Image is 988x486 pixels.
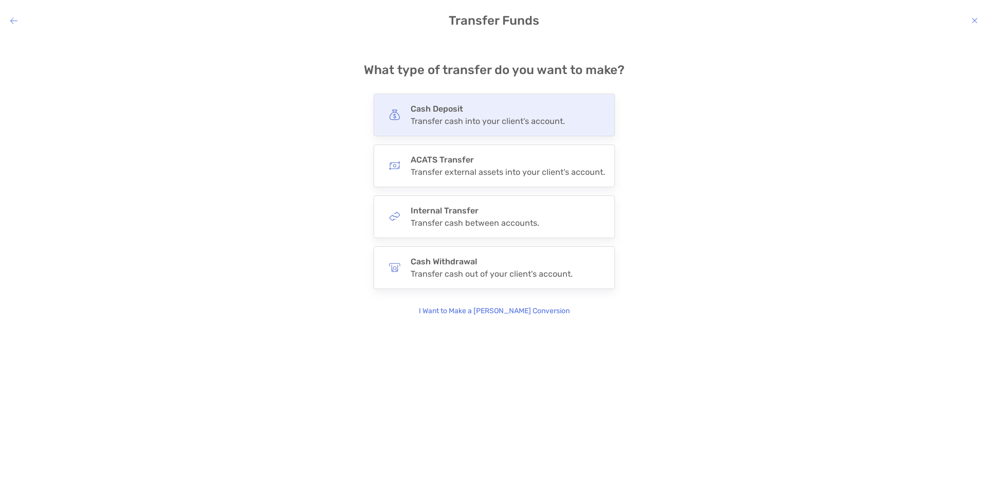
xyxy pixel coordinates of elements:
[411,257,573,266] h4: Cash Withdrawal
[389,160,400,171] img: button icon
[389,211,400,222] img: button icon
[364,63,625,77] h4: What type of transfer do you want to make?
[411,269,573,279] div: Transfer cash out of your client's account.
[411,206,539,215] h4: Internal Transfer
[419,305,570,317] p: I Want to Make a [PERSON_NAME] Conversion
[411,155,605,165] h4: ACATS Transfer
[411,116,565,126] div: Transfer cash into your client's account.
[411,218,539,228] div: Transfer cash between accounts.
[411,104,565,114] h4: Cash Deposit
[389,262,400,273] img: button icon
[389,109,400,120] img: button icon
[411,167,605,177] div: Transfer external assets into your client's account.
